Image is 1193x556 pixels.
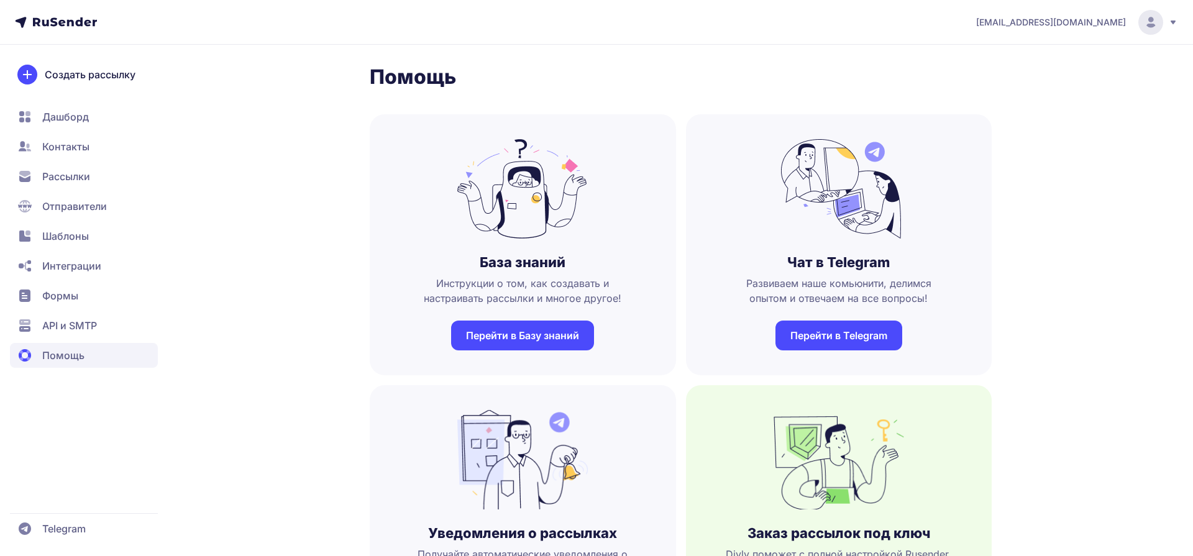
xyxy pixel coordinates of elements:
span: API и SMTP [42,318,97,333]
h3: Уведомления о рассылках [428,524,617,542]
span: Дашборд [42,109,89,124]
span: Формы [42,288,78,303]
span: Помощь [42,348,85,363]
h3: База знаний [480,253,565,271]
h3: Заказ рассылок под ключ [747,524,930,542]
a: Перейти в Telegram [775,321,902,350]
span: Telegram [42,521,86,536]
span: Отправители [42,199,107,214]
img: no_photo [457,410,588,509]
a: Перейти в Базу знаний [451,321,594,350]
span: Инструкции о том, как создавать и настраивать рассылки и многое другое! [390,276,656,306]
span: Шаблоны [42,229,89,244]
img: no_photo [457,139,588,239]
img: no_photo [774,410,904,509]
img: no_photo [774,139,904,239]
span: Интеграции [42,258,101,273]
a: Telegram [10,516,158,541]
h3: Чат в Telegram [787,253,890,271]
h1: Помощь [370,65,992,89]
span: Рассылки [42,169,90,184]
span: Создать рассылку [45,67,135,82]
span: [EMAIL_ADDRESS][DOMAIN_NAME] [976,16,1126,29]
span: Развиваем наше комьюнити, делимся опытом и отвечаем на все вопросы! [706,276,972,306]
span: Контакты [42,139,89,154]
